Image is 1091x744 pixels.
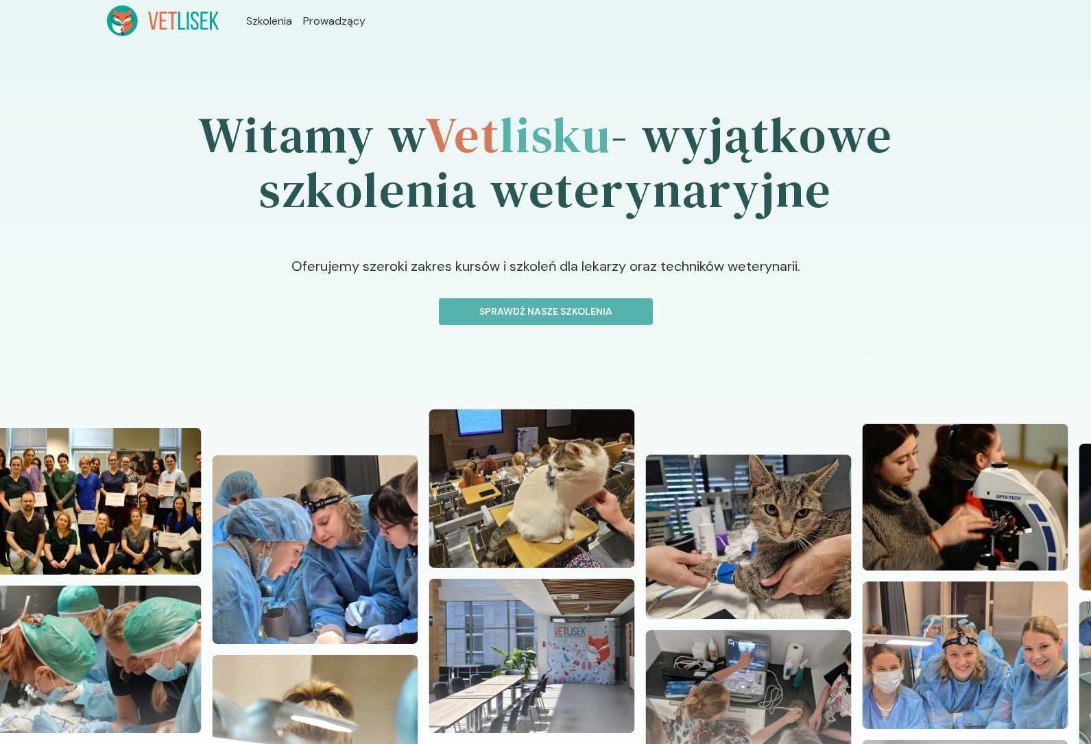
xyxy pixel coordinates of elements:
[863,581,1068,728] img: Z2WOopbqstJ98vZ9_20241110_112622.jpg
[246,13,292,29] a: Szkolenia
[213,455,418,644] img: Z2WOzZbqstJ98vaN_20241110_112957.jpg
[107,69,985,256] h1: Witamy w - wyjątkowe szkolenia weterynaryjne
[425,101,500,169] span: Vet
[863,424,1068,571] img: Z2WOrpbqstJ98vaB_DSC04907.JPG
[500,101,611,169] span: lisku
[182,256,909,298] p: Oferujemy szeroki zakres kursów i szkoleń dla lekarzy oraz techników weterynarii.
[303,13,365,29] a: Prowadzący
[429,579,635,733] img: Z2WOxZbqstJ98vaH_20240608_122030.jpg
[439,298,653,325] button: Sprawdź nasze szkolenia
[451,304,641,319] p: Sprawdź nasze szkolenia
[646,455,852,619] img: Z2WOuJbqstJ98vaF_20221127_125425.jpg
[429,409,635,568] img: Z2WOx5bqstJ98vaI_20240512_101618.jpg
